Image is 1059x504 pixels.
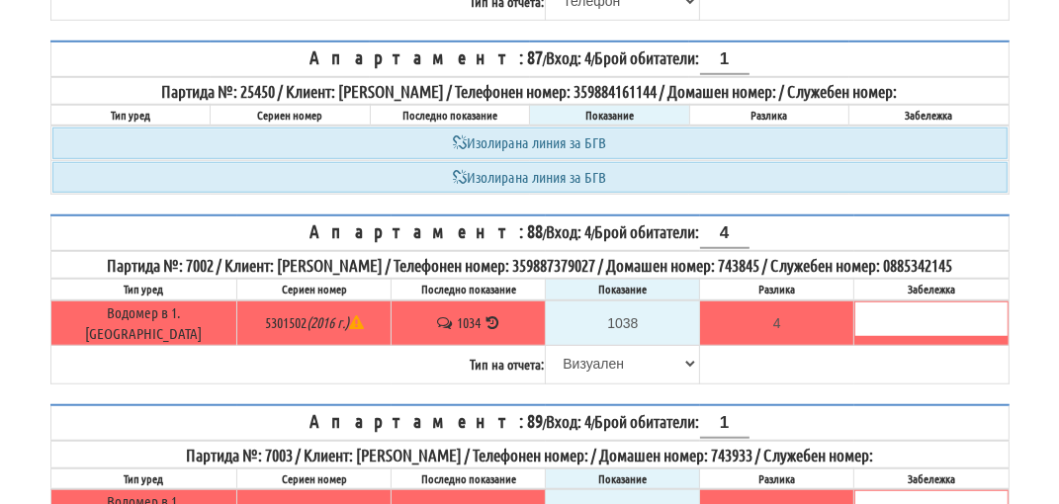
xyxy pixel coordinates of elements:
[52,162,1008,193] div: Изолирана линия за БГВ
[484,313,502,331] span: История на показанията
[370,105,530,126] th: Последно показание
[52,443,1008,466] div: Партида №: 7003 / Клиент: [PERSON_NAME] / Телефонен номер: / Домашен номер: 743933 / Служебен номер:
[854,468,1009,489] th: Забележка
[700,279,854,299] th: Разлика
[547,47,592,67] span: Вход: 4
[50,105,211,126] th: Тип уред
[700,468,854,489] th: Разлика
[392,468,546,489] th: Последно показание
[310,219,544,242] span: Апартамент: 88
[546,279,700,299] th: Показание
[237,300,392,346] td: 5301502
[307,313,364,331] i: Метрологична годност до 2016г.
[237,279,392,299] th: Сериен номер
[470,355,544,373] b: Тип на отчета:
[50,215,1009,251] th: / /
[52,79,1008,103] div: Партида №: 25450 / Клиент: [PERSON_NAME] / Телефонен номер: 359884161144 / Домашен номер: / Служе...
[310,45,544,68] span: Апартамент: 87
[546,468,700,489] th: Показание
[689,105,849,126] th: Разлика
[457,313,481,331] span: 1034
[50,42,1009,77] th: / /
[50,405,1009,441] th: / /
[52,127,1008,158] div: Изолирана линия за БГВ
[211,105,371,126] th: Сериен номер
[595,221,750,241] span: Брой обитатели:
[595,47,750,67] span: Брой обитатели:
[50,468,237,489] th: Тип уред
[52,253,1008,277] div: Партида №: 7002 / Клиент: [PERSON_NAME] / Телефонен номер: 359887379027 / Домашен номер: 743845 /...
[547,411,592,431] span: Вход: 4
[547,221,592,241] span: Вход: 4
[392,279,546,299] th: Последно показание
[310,409,544,432] span: Апартамент: 89
[237,468,392,489] th: Сериен номер
[435,313,457,331] span: История на забележките
[530,105,690,126] th: Показание
[50,300,237,346] td: Водомер в 1.[GEOGRAPHIC_DATA]
[854,279,1009,299] th: Забележка
[50,279,237,299] th: Тип уред
[849,105,1010,126] th: Забележка
[595,411,750,431] span: Брой обитатели:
